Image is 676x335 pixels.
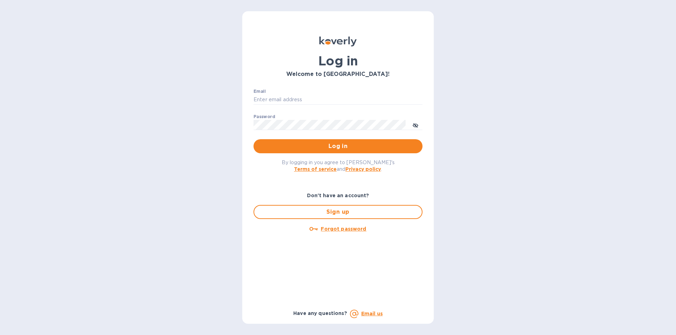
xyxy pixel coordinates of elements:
[321,226,366,232] u: Forgot password
[361,311,383,316] a: Email us
[259,142,417,150] span: Log in
[260,208,416,216] span: Sign up
[319,37,357,46] img: Koverly
[408,118,423,132] button: toggle password visibility
[254,139,423,153] button: Log in
[254,89,266,94] label: Email
[254,71,423,78] h3: Welcome to [GEOGRAPHIC_DATA]!
[345,166,381,172] a: Privacy policy
[254,53,423,68] h1: Log in
[293,310,347,316] b: Have any questions?
[307,193,369,198] b: Don't have an account?
[282,160,395,172] span: By logging in you agree to [PERSON_NAME]'s and .
[254,205,423,219] button: Sign up
[254,95,423,105] input: Enter email address
[294,166,337,172] a: Terms of service
[254,115,275,119] label: Password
